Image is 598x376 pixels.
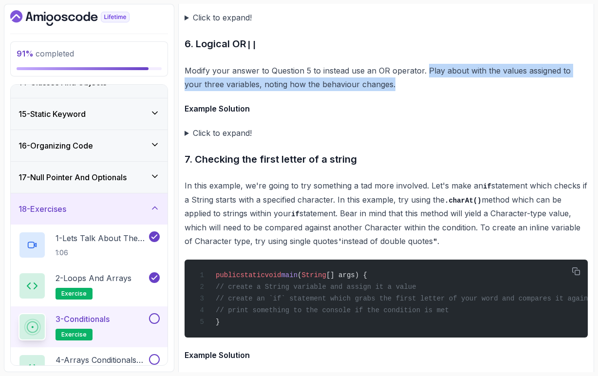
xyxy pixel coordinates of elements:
[326,271,367,279] span: [] args) {
[291,210,299,218] code: if
[11,130,168,161] button: 16-Organizing Code
[11,193,168,225] button: 18-Exercises
[216,306,449,314] span: // print something to the console if the condition is met
[185,349,588,361] h4: Example Solution
[56,248,147,258] p: 1:06
[298,271,301,279] span: (
[281,271,298,279] span: main
[19,140,93,151] h3: 16 - Organizing Code
[19,203,66,215] h3: 18 - Exercises
[240,271,264,279] span: static
[185,151,588,167] h3: 7. Checking the first letter of a string
[216,283,416,291] span: // create a String variable and assign it a value
[301,271,326,279] span: String
[433,238,437,246] code: "
[216,271,240,279] span: public
[19,272,160,300] button: 2-Loops and Arraysexercise
[19,108,86,120] h3: 15 - Static Keyword
[19,313,160,340] button: 3-Conditionalsexercise
[185,179,588,248] p: In this example, we're going to try something a tad more involved. Let's make an statement which ...
[17,49,74,58] span: completed
[338,238,342,246] code: '
[185,64,588,91] p: Modify your answer to Question 5 to instead use an OR operator. Play about with the values assign...
[11,162,168,193] button: 17-Null Pointer And Optionals
[11,98,168,130] button: 15-Static Keyword
[185,103,588,114] h4: Example Solution
[216,318,220,326] span: }
[56,313,110,325] p: 3 - Conditionals
[61,331,87,338] span: exercise
[265,271,281,279] span: void
[483,183,491,190] code: if
[56,354,147,366] p: 4 - Arrays Conditionals and Methods
[185,126,588,140] summary: Click to expand!
[61,290,87,298] span: exercise
[19,231,160,259] button: 1-Lets Talk About The Exercises1:06
[185,11,588,24] summary: Click to expand!
[185,36,588,52] h3: 6. Logical OR
[445,197,482,205] code: .charAt()
[56,232,147,244] p: 1 - Lets Talk About The Exercises
[17,49,34,58] span: 91 %
[246,40,257,50] code: ||
[19,171,127,183] h3: 17 - Null Pointer And Optionals
[10,10,152,26] a: Dashboard
[56,272,131,284] p: 2 - Loops and Arrays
